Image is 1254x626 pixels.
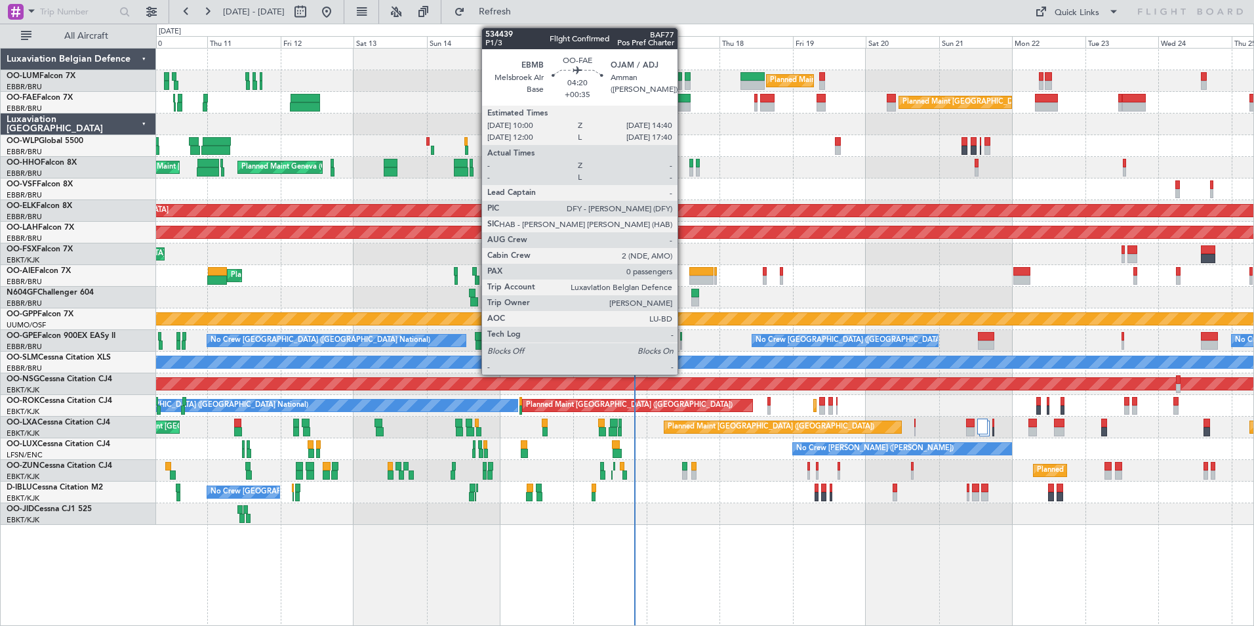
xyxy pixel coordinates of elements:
[500,36,573,48] div: Mon 15
[211,482,430,502] div: No Crew [GEOGRAPHIC_DATA] ([GEOGRAPHIC_DATA] National)
[134,36,208,48] div: Wed 10
[1037,461,1190,480] div: Planned Maint Kortrijk-[GEOGRAPHIC_DATA]
[1085,36,1159,48] div: Tue 23
[223,6,285,18] span: [DATE] - [DATE]
[7,245,37,253] span: OO-FSX
[796,439,954,459] div: No Crew [PERSON_NAME] ([PERSON_NAME])
[231,266,437,285] div: Planned Maint [GEOGRAPHIC_DATA] ([GEOGRAPHIC_DATA])
[7,202,36,210] span: OO-ELK
[7,385,39,395] a: EBKT/KJK
[7,462,112,470] a: OO-ZUNCessna Citation CJ4
[902,93,1140,112] div: Planned Maint [GEOGRAPHIC_DATA] ([GEOGRAPHIC_DATA] National)
[7,310,73,318] a: OO-GPPFalcon 7X
[40,2,115,22] input: Trip Number
[647,36,720,48] div: Wed 17
[770,71,1007,91] div: Planned Maint [GEOGRAPHIC_DATA] ([GEOGRAPHIC_DATA] National)
[7,190,42,200] a: EBBR/BRU
[526,396,733,415] div: Planned Maint [GEOGRAPHIC_DATA] ([GEOGRAPHIC_DATA])
[866,36,939,48] div: Sat 20
[7,332,115,340] a: OO-GPEFalcon 900EX EASy II
[7,462,39,470] span: OO-ZUN
[7,82,42,92] a: EBBR/BRU
[7,147,42,157] a: EBBR/BRU
[7,104,42,114] a: EBBR/BRU
[7,137,39,145] span: OO-WLP
[7,224,38,232] span: OO-LAH
[7,472,39,482] a: EBKT/KJK
[7,364,42,373] a: EBBR/BRU
[1055,7,1099,20] div: Quick Links
[7,255,39,265] a: EBKT/KJK
[7,169,42,178] a: EBBR/BRU
[7,212,42,222] a: EBBR/BRU
[7,289,94,297] a: N604GFChallenger 604
[7,354,38,362] span: OO-SLM
[7,419,37,427] span: OO-LXA
[719,36,793,48] div: Thu 18
[7,354,111,362] a: OO-SLMCessna Citation XLS
[7,332,37,340] span: OO-GPE
[7,375,112,383] a: OO-NSGCessna Citation CJ4
[34,31,138,41] span: All Aircraft
[7,440,37,448] span: OO-LUX
[7,450,43,460] a: LFSN/ENC
[7,159,77,167] a: OO-HHOFalcon 8X
[7,267,71,275] a: OO-AIEFalcon 7X
[793,36,866,48] div: Fri 19
[7,234,42,243] a: EBBR/BRU
[211,331,430,350] div: No Crew [GEOGRAPHIC_DATA] ([GEOGRAPHIC_DATA] National)
[7,397,39,405] span: OO-ROK
[7,267,35,275] span: OO-AIE
[7,94,73,102] a: OO-FAEFalcon 7X
[1158,36,1232,48] div: Wed 24
[1028,1,1125,22] button: Quick Links
[468,7,523,16] span: Refresh
[427,36,500,48] div: Sun 14
[7,180,73,188] a: OO-VSFFalcon 8X
[7,137,83,145] a: OO-WLPGlobal 5500
[7,484,103,491] a: D-IBLUCessna Citation M2
[573,36,647,48] div: Tue 16
[552,71,799,91] div: Unplanned Maint [GEOGRAPHIC_DATA] ([GEOGRAPHIC_DATA] National)
[7,299,42,308] a: EBBR/BRU
[241,157,350,177] div: Planned Maint Geneva (Cointrin)
[7,245,73,253] a: OO-FSXFalcon 7X
[7,375,39,383] span: OO-NSG
[7,277,42,287] a: EBBR/BRU
[7,440,110,448] a: OO-LUXCessna Citation CJ4
[7,484,32,491] span: D-IBLU
[7,159,41,167] span: OO-HHO
[1012,36,1085,48] div: Mon 22
[354,36,427,48] div: Sat 13
[64,396,308,415] div: A/C Unavailable [GEOGRAPHIC_DATA] ([GEOGRAPHIC_DATA] National)
[7,224,74,232] a: OO-LAHFalcon 7X
[448,1,527,22] button: Refresh
[7,428,39,438] a: EBKT/KJK
[7,310,37,318] span: OO-GPP
[7,72,39,80] span: OO-LUM
[281,36,354,48] div: Fri 12
[14,26,142,47] button: All Aircraft
[7,493,39,503] a: EBKT/KJK
[159,26,181,37] div: [DATE]
[7,505,34,513] span: OO-JID
[7,94,37,102] span: OO-FAE
[7,72,75,80] a: OO-LUMFalcon 7X
[668,417,874,437] div: Planned Maint [GEOGRAPHIC_DATA] ([GEOGRAPHIC_DATA])
[7,342,42,352] a: EBBR/BRU
[7,397,112,405] a: OO-ROKCessna Citation CJ4
[7,320,46,330] a: UUMO/OSF
[207,36,281,48] div: Thu 11
[7,407,39,417] a: EBKT/KJK
[7,419,110,427] a: OO-LXACessna Citation CJ4
[7,289,37,297] span: N604GF
[7,515,39,525] a: EBKT/KJK
[7,202,72,210] a: OO-ELKFalcon 8X
[7,505,92,513] a: OO-JIDCessna CJ1 525
[7,180,37,188] span: OO-VSF
[756,331,975,350] div: No Crew [GEOGRAPHIC_DATA] ([GEOGRAPHIC_DATA] National)
[939,36,1013,48] div: Sun 21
